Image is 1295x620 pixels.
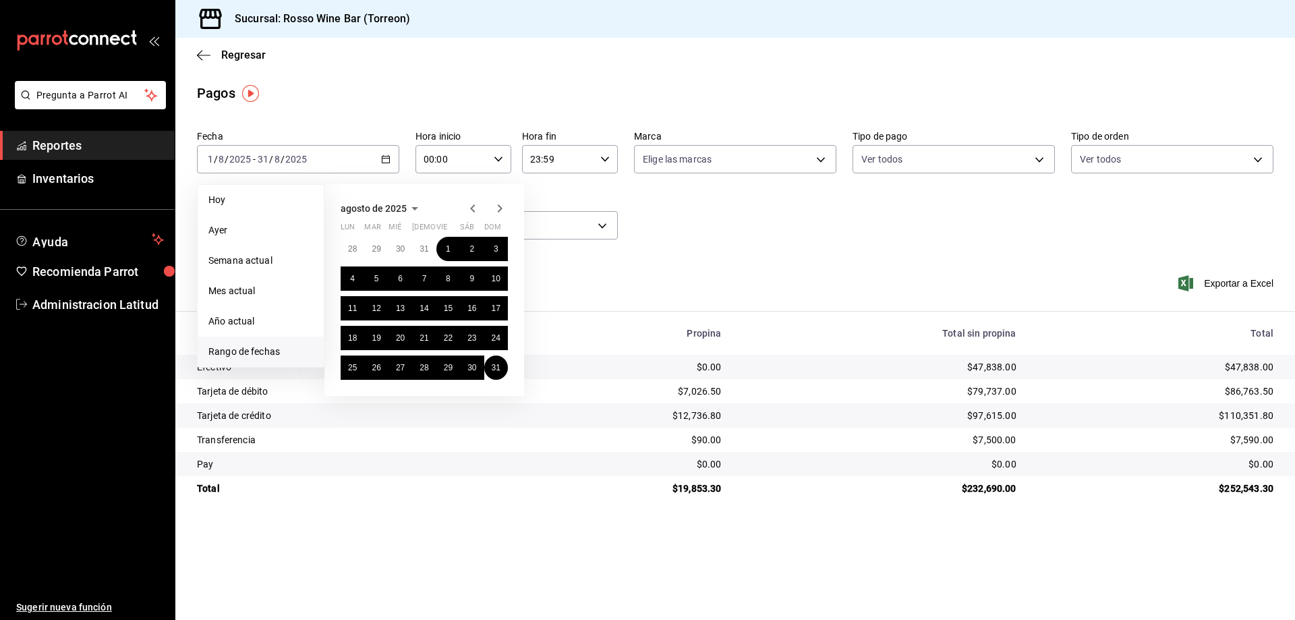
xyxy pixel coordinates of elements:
label: Fecha [197,132,399,141]
abbr: 31 de agosto de 2025 [492,363,500,372]
button: Regresar [197,49,266,61]
button: 11 de agosto de 2025 [341,296,364,320]
div: $0.00 [525,360,722,374]
abbr: 18 de agosto de 2025 [348,333,357,343]
div: $7,026.50 [525,385,722,398]
button: 22 de agosto de 2025 [436,326,460,350]
input: -- [207,154,214,165]
span: Sugerir nueva función [16,600,164,615]
abbr: 9 de agosto de 2025 [469,274,474,283]
button: 18 de agosto de 2025 [341,326,364,350]
button: 29 de agosto de 2025 [436,356,460,380]
div: Pay [197,457,504,471]
span: Administracion Latitud [32,295,164,314]
span: agosto de 2025 [341,203,407,214]
abbr: 1 de agosto de 2025 [446,244,451,254]
span: Mes actual [208,284,313,298]
input: ---- [285,154,308,165]
abbr: 2 de agosto de 2025 [469,244,474,254]
abbr: 7 de agosto de 2025 [422,274,427,283]
span: / [269,154,273,165]
button: 30 de agosto de 2025 [460,356,484,380]
span: Regresar [221,49,266,61]
abbr: 10 de agosto de 2025 [492,274,500,283]
abbr: 14 de agosto de 2025 [420,304,428,313]
label: Hora fin [522,132,618,141]
span: Ayuda [32,231,146,248]
abbr: domingo [484,223,501,237]
abbr: 28 de julio de 2025 [348,244,357,254]
abbr: 17 de agosto de 2025 [492,304,500,313]
h3: Sucursal: Rosso Wine Bar (Torreon) [224,11,410,27]
div: $232,690.00 [743,482,1016,495]
label: Tipo de orden [1071,132,1273,141]
div: Transferencia [197,433,504,447]
div: $252,543.30 [1038,482,1273,495]
div: $0.00 [743,457,1016,471]
button: 24 de agosto de 2025 [484,326,508,350]
abbr: 11 de agosto de 2025 [348,304,357,313]
abbr: 29 de agosto de 2025 [444,363,453,372]
input: -- [274,154,281,165]
button: 14 de agosto de 2025 [412,296,436,320]
div: $47,838.00 [743,360,1016,374]
span: Pregunta a Parrot AI [36,88,145,103]
button: 28 de agosto de 2025 [412,356,436,380]
abbr: 6 de agosto de 2025 [398,274,403,283]
abbr: 25 de agosto de 2025 [348,363,357,372]
button: open_drawer_menu [148,35,159,46]
button: 10 de agosto de 2025 [484,266,508,291]
button: 8 de agosto de 2025 [436,266,460,291]
div: Tarjeta de débito [197,385,504,398]
button: agosto de 2025 [341,200,423,217]
span: Elige las marcas [643,152,712,166]
div: $19,853.30 [525,482,722,495]
abbr: 23 de agosto de 2025 [467,333,476,343]
span: Ver todos [861,152,902,166]
abbr: 5 de agosto de 2025 [374,274,379,283]
div: $0.00 [525,457,722,471]
span: - [253,154,256,165]
button: 27 de agosto de 2025 [388,356,412,380]
div: Pagos [197,83,235,103]
button: 20 de agosto de 2025 [388,326,412,350]
button: 19 de agosto de 2025 [364,326,388,350]
button: 4 de agosto de 2025 [341,266,364,291]
span: Semana actual [208,254,313,268]
button: 17 de agosto de 2025 [484,296,508,320]
button: Pregunta a Parrot AI [15,81,166,109]
abbr: 31 de julio de 2025 [420,244,428,254]
div: Total sin propina [743,328,1016,339]
button: 21 de agosto de 2025 [412,326,436,350]
abbr: 20 de agosto de 2025 [396,333,405,343]
div: $90.00 [525,433,722,447]
span: / [281,154,285,165]
abbr: 26 de agosto de 2025 [372,363,380,372]
div: $7,590.00 [1038,433,1273,447]
abbr: 24 de agosto de 2025 [492,333,500,343]
abbr: 28 de agosto de 2025 [420,363,428,372]
abbr: 3 de agosto de 2025 [494,244,498,254]
span: / [225,154,229,165]
div: $47,838.00 [1038,360,1273,374]
button: 25 de agosto de 2025 [341,356,364,380]
div: Propina [525,328,722,339]
abbr: viernes [436,223,447,237]
button: Tooltip marker [242,85,259,102]
input: ---- [229,154,252,165]
abbr: 8 de agosto de 2025 [446,274,451,283]
button: 13 de agosto de 2025 [388,296,412,320]
label: Hora inicio [415,132,511,141]
abbr: 4 de agosto de 2025 [350,274,355,283]
abbr: 19 de agosto de 2025 [372,333,380,343]
abbr: 12 de agosto de 2025 [372,304,380,313]
button: 16 de agosto de 2025 [460,296,484,320]
input: -- [257,154,269,165]
input: -- [218,154,225,165]
button: 7 de agosto de 2025 [412,266,436,291]
button: Exportar a Excel [1181,275,1273,291]
div: Tarjeta de crédito [197,409,504,422]
button: 28 de julio de 2025 [341,237,364,261]
abbr: martes [364,223,380,237]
